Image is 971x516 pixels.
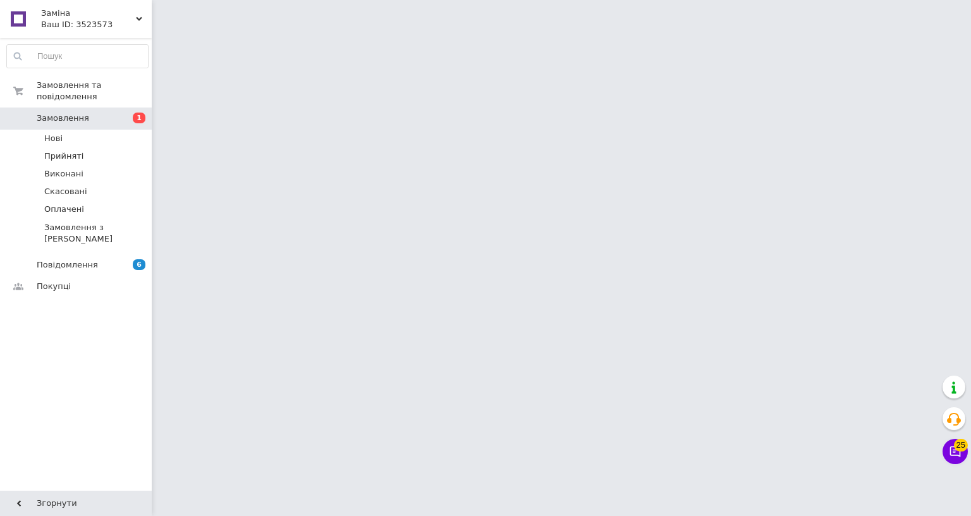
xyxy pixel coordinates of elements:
span: Покупці [37,281,71,292]
span: Оплачені [44,204,84,215]
span: Замовлення з [PERSON_NAME] [44,222,147,245]
span: Замовлення та повідомлення [37,80,152,102]
span: Заміна [41,8,136,19]
span: Повідомлення [37,259,98,271]
span: 6 [133,259,145,270]
button: Чат з покупцем25 [943,439,968,464]
span: Виконані [44,168,83,180]
span: 1 [133,113,145,123]
span: Скасовані [44,186,87,197]
span: 25 [954,439,968,451]
span: Замовлення [37,113,89,124]
input: Пошук [7,45,148,68]
div: Ваш ID: 3523573 [41,19,152,30]
span: Прийняті [44,150,83,162]
span: Нові [44,133,63,144]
